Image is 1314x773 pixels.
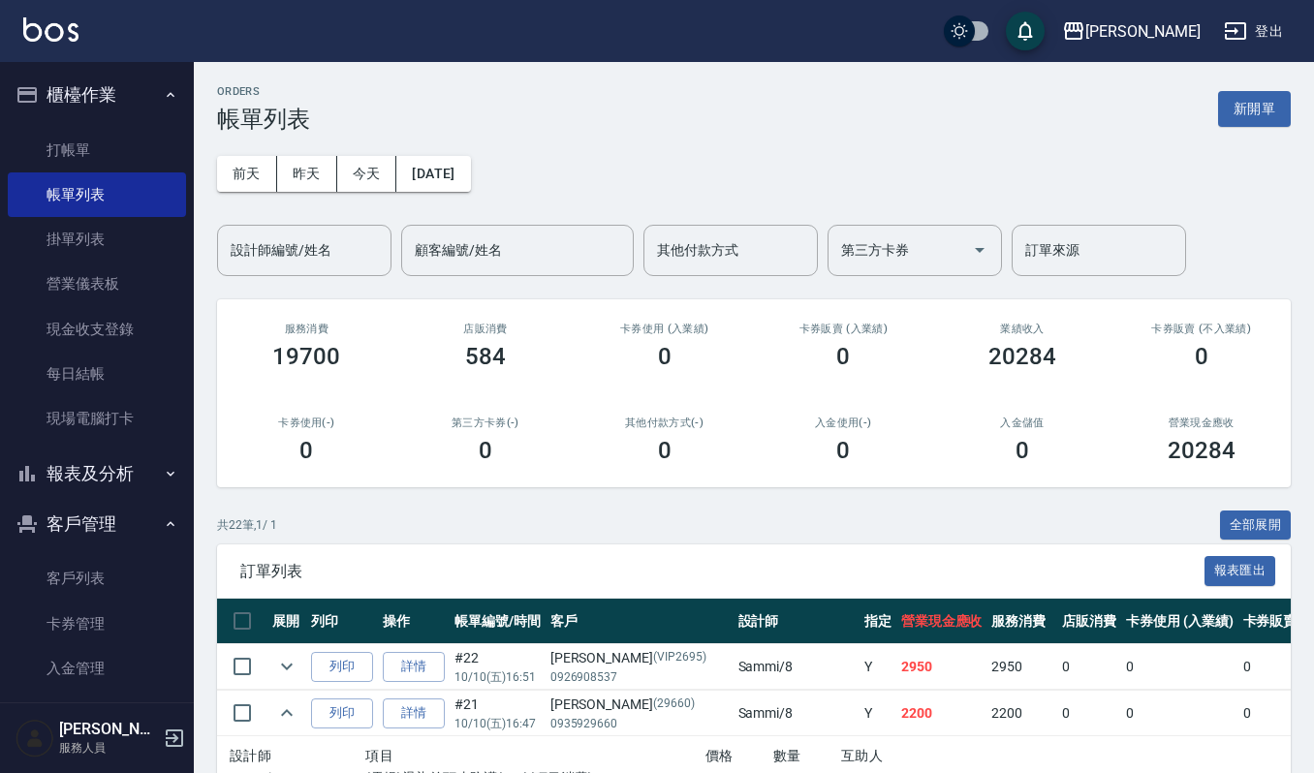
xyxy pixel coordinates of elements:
[986,644,1057,690] td: 2950
[550,668,729,686] p: 0926908537
[1135,323,1267,335] h2: 卡券販賣 (不入業績)
[896,691,987,736] td: 2200
[896,599,987,644] th: 營業現金應收
[734,644,860,690] td: Sammi /8
[773,748,801,763] span: 數量
[230,748,271,763] span: 設計師
[896,644,987,690] td: 2950
[8,262,186,306] a: 營業儀表板
[23,17,78,42] img: Logo
[8,602,186,646] a: 卡券管理
[311,698,373,728] button: 列印
[653,648,706,668] p: (VIP2695)
[299,437,313,464] h3: 0
[267,599,306,644] th: 展開
[454,668,541,686] p: 10/10 (五) 16:51
[8,646,186,691] a: 入金管理
[1220,510,1292,541] button: 全部展開
[217,85,310,98] h2: ORDERS
[836,437,850,464] h3: 0
[777,417,910,429] h2: 入金使用(-)
[8,217,186,262] a: 掛單列表
[272,698,301,727] button: expand row
[420,323,552,335] h2: 店販消費
[658,437,672,464] h3: 0
[1057,599,1121,644] th: 店販消費
[8,352,186,396] a: 每日結帳
[1057,644,1121,690] td: 0
[550,715,729,732] p: 0935929660
[1121,644,1238,690] td: 0
[653,695,695,715] p: (29660)
[1218,91,1291,127] button: 新開單
[956,323,1089,335] h2: 業績收入
[841,748,883,763] span: 互助人
[777,323,910,335] h2: 卡券販賣 (入業績)
[383,652,445,682] a: 詳情
[306,599,378,644] th: 列印
[734,599,860,644] th: 設計師
[8,172,186,217] a: 帳單列表
[450,691,546,736] td: #21
[8,396,186,441] a: 現場電腦打卡
[1054,12,1208,51] button: [PERSON_NAME]
[1121,691,1238,736] td: 0
[454,715,541,732] p: 10/10 (五) 16:47
[8,448,186,499] button: 報表及分析
[217,106,310,133] h3: 帳單列表
[240,417,373,429] h2: 卡券使用(-)
[658,343,672,370] h3: 0
[337,156,397,192] button: 今天
[272,343,340,370] h3: 19700
[956,417,1089,429] h2: 入金儲值
[217,156,277,192] button: 前天
[1168,437,1236,464] h3: 20284
[378,599,450,644] th: 操作
[1057,691,1121,736] td: 0
[550,695,729,715] div: [PERSON_NAME]
[479,437,492,464] h3: 0
[598,323,731,335] h2: 卡券使用 (入業績)
[1085,19,1201,44] div: [PERSON_NAME]
[986,599,1057,644] th: 服務消費
[8,128,186,172] a: 打帳單
[550,648,729,668] div: [PERSON_NAME]
[16,719,54,758] img: Person
[217,516,277,534] p: 共 22 筆, 1 / 1
[383,698,445,728] a: 詳情
[986,691,1057,736] td: 2200
[836,343,850,370] h3: 0
[1216,14,1291,49] button: 登出
[734,691,860,736] td: Sammi /8
[450,599,546,644] th: 帳單編號/時間
[1218,99,1291,117] a: 新開單
[311,652,373,682] button: 列印
[59,720,158,739] h5: [PERSON_NAME]
[860,644,896,690] td: Y
[420,417,552,429] h2: 第三方卡券(-)
[8,70,186,120] button: 櫃檯作業
[1135,417,1267,429] h2: 營業現金應收
[1195,343,1208,370] h3: 0
[988,343,1056,370] h3: 20284
[277,156,337,192] button: 昨天
[1006,12,1045,50] button: save
[860,691,896,736] td: Y
[59,739,158,757] p: 服務人員
[240,323,373,335] h3: 服務消費
[8,307,186,352] a: 現金收支登錄
[396,156,470,192] button: [DATE]
[272,652,301,681] button: expand row
[8,499,186,549] button: 客戶管理
[1016,437,1029,464] h3: 0
[450,644,546,690] td: #22
[860,599,896,644] th: 指定
[465,343,506,370] h3: 584
[365,748,393,763] span: 項目
[240,562,1204,581] span: 訂單列表
[1121,599,1238,644] th: 卡券使用 (入業績)
[546,599,734,644] th: 客戶
[8,556,186,601] a: 客戶列表
[1204,556,1276,586] button: 報表匯出
[598,417,731,429] h2: 其他付款方式(-)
